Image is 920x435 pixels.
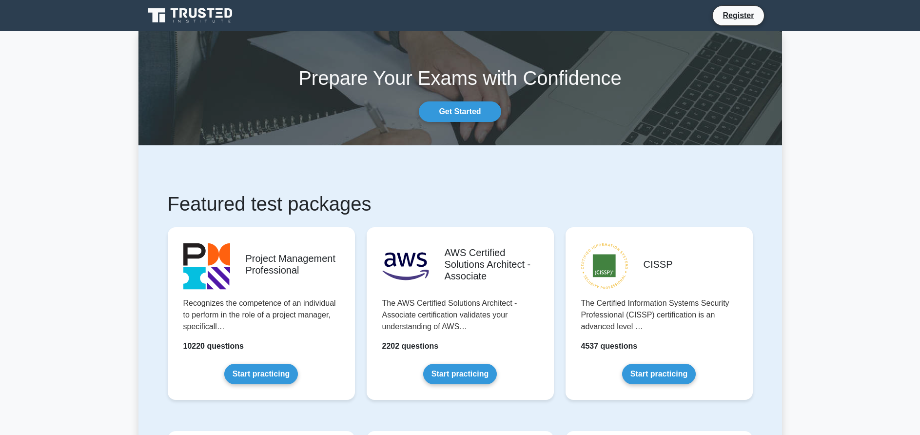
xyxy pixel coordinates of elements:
[419,101,501,122] a: Get Started
[423,364,497,384] a: Start practicing
[224,364,298,384] a: Start practicing
[717,9,760,21] a: Register
[168,192,753,216] h1: Featured test packages
[622,364,696,384] a: Start practicing
[138,66,782,90] h1: Prepare Your Exams with Confidence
